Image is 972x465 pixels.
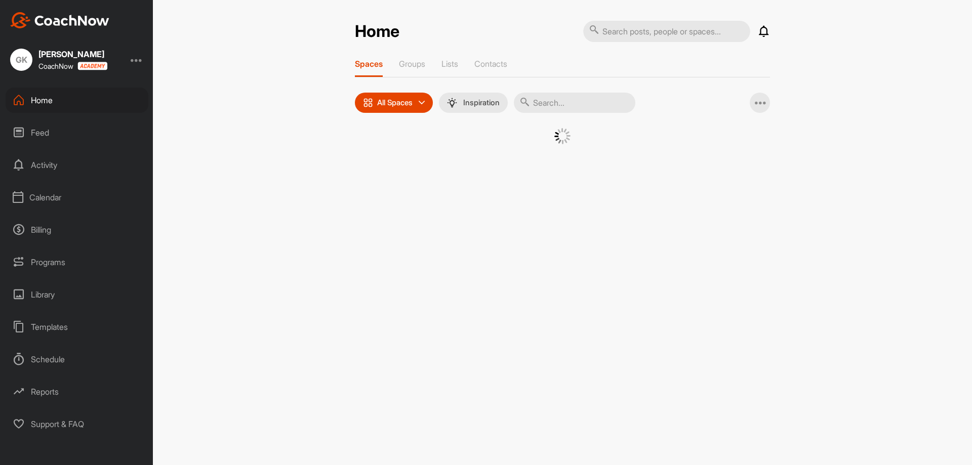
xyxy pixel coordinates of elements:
div: Library [6,282,148,307]
div: Activity [6,152,148,178]
img: G6gVgL6ErOh57ABN0eRmCEwV0I4iEi4d8EwaPGI0tHgoAbU4EAHFLEQAh+QQFCgALACwIAA4AGAASAAAEbHDJSesaOCdk+8xg... [554,128,571,144]
input: Search posts, people or spaces... [583,21,750,42]
img: CoachNow acadmey [77,62,107,70]
div: Reports [6,379,148,404]
p: Contacts [474,59,507,69]
img: CoachNow [10,12,109,28]
p: Lists [441,59,458,69]
p: Spaces [355,59,383,69]
input: Search... [514,93,635,113]
div: [PERSON_NAME] [38,50,107,58]
div: CoachNow [38,62,107,70]
div: Home [6,88,148,113]
img: icon [363,98,373,108]
div: Feed [6,120,148,145]
div: Billing [6,217,148,242]
p: Inspiration [463,99,500,107]
div: Calendar [6,185,148,210]
div: GK [10,49,32,71]
div: Templates [6,314,148,340]
p: All Spaces [377,99,413,107]
h2: Home [355,22,399,41]
div: Programs [6,249,148,275]
p: Groups [399,59,425,69]
div: Schedule [6,347,148,372]
div: Support & FAQ [6,411,148,437]
img: menuIcon [447,98,457,108]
